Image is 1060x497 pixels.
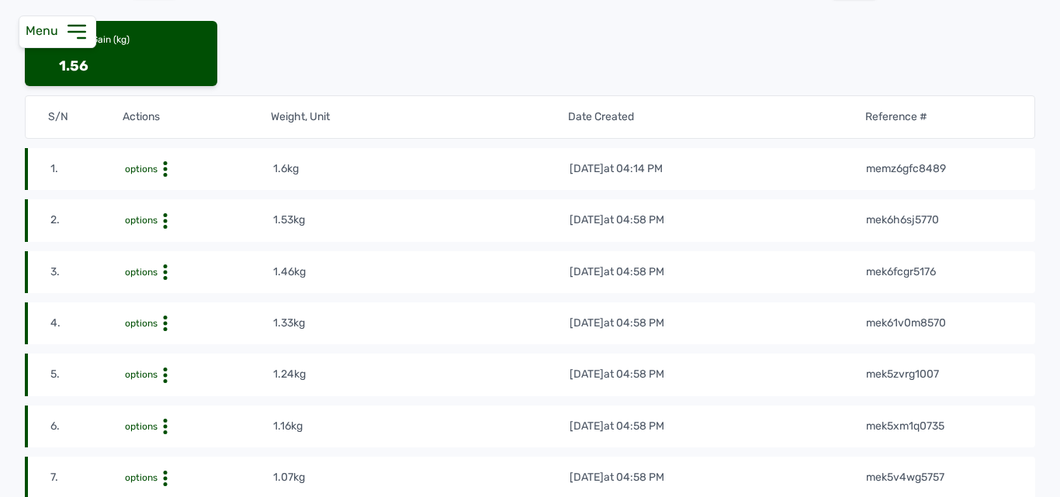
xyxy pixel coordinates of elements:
[50,212,124,229] td: 2.
[50,160,124,178] td: 1.
[125,215,158,226] span: options
[59,55,88,77] div: 1.56
[865,469,1013,486] td: mek5v4wg5757
[864,109,1013,126] th: Reference #
[604,162,663,175] span: at 04:14 PM
[272,366,569,383] td: 1.24kg
[122,109,270,126] th: Actions
[47,109,122,126] th: S/N
[865,264,1013,281] td: mek6fcgr5176
[604,213,664,226] span: at 04:58 PM
[125,472,158,483] span: options
[272,212,569,229] td: 1.53kg
[604,265,664,278] span: at 04:58 PM
[50,469,124,486] td: 7.
[50,418,124,435] td: 6.
[272,264,569,281] td: 1.46kg
[567,109,864,126] th: Date Created
[865,366,1013,383] td: mek5zvrg1007
[125,164,158,174] span: options
[50,264,124,281] td: 3.
[270,109,567,126] th: Weight, Unit
[865,212,1013,229] td: mek6h6sj5770
[604,368,664,381] span: at 04:58 PM
[604,419,664,433] span: at 04:58 PM
[125,318,158,329] span: options
[570,470,664,485] div: [DATE]
[272,315,569,332] td: 1.33kg
[570,212,664,228] div: [DATE]
[570,316,664,331] div: [DATE]
[26,23,64,38] span: Menu
[50,315,124,332] td: 4.
[865,315,1013,332] td: mek61v0m8570
[865,160,1013,178] td: memz6gfc8489
[272,469,569,486] td: 1.07kg
[272,160,569,178] td: 1.6kg
[125,369,158,380] span: options
[125,267,158,278] span: options
[570,161,663,177] div: [DATE]
[272,418,569,435] td: 1.16kg
[125,421,158,432] span: options
[50,366,124,383] td: 5.
[604,471,664,484] span: at 04:58 PM
[570,419,664,434] div: [DATE]
[865,418,1013,435] td: mek5xm1q0735
[570,264,664,280] div: [DATE]
[570,367,664,382] div: [DATE]
[604,316,664,330] span: at 04:58 PM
